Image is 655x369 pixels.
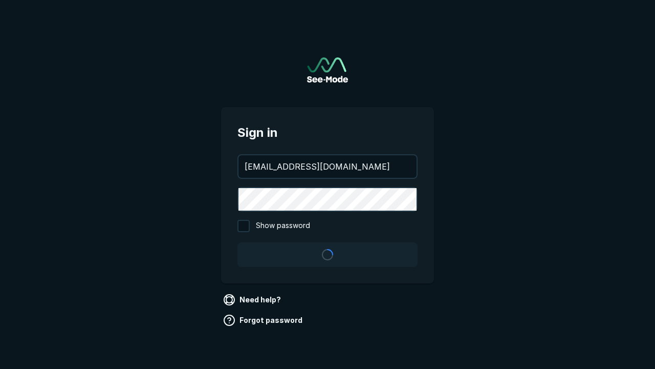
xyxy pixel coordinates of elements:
input: your@email.com [238,155,417,178]
span: Show password [256,220,310,232]
a: Need help? [221,292,285,308]
img: See-Mode Logo [307,57,348,83]
span: Sign in [237,124,418,142]
a: Go to sign in [307,57,348,83]
a: Forgot password [221,312,307,329]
